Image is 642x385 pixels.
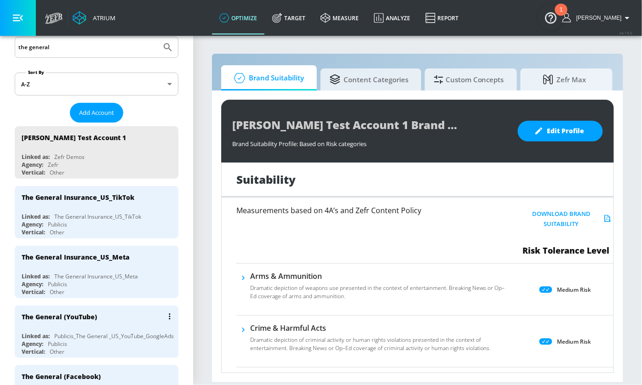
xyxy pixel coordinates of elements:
[250,323,505,358] div: Crime & Harmful ActsDramatic depiction of criminal activity or human rights violations presented ...
[22,213,50,221] div: Linked as:
[22,280,43,288] div: Agency:
[620,30,633,35] span: v 4.19.0
[18,41,158,53] input: Search by name
[15,73,178,96] div: A-Z
[89,14,115,22] div: Atrium
[50,288,64,296] div: Other
[557,285,591,294] p: Medium Risk
[530,68,600,91] span: Zefr Max
[22,340,43,348] div: Agency:
[54,332,174,340] div: Publicis_The General _US_YouTube_GoogleAds
[15,246,178,298] div: The General Insurance_US_MetaLinked as:The General Insurance_US_MetaAgency:PublicisVertical:Other
[250,271,505,281] h6: Arms & Ammunition
[158,37,178,57] button: Submit Search
[236,207,488,214] h6: Measurements based on 4A’s and Zefr Content Policy
[22,221,43,228] div: Agency:
[48,340,67,348] div: Publicis
[22,332,50,340] div: Linked as:
[22,348,45,356] div: Vertical:
[250,323,505,333] h6: Crime & Harmful Acts
[518,121,603,142] button: Edit Profile
[22,169,45,176] div: Vertical:
[562,12,633,23] button: [PERSON_NAME]
[22,133,126,142] div: [PERSON_NAME] Test Account 1
[15,306,178,358] div: The General (YouTube)Linked as:Publicis_The General _US_YouTube_GoogleAdsAgency:PublicisVertical:...
[54,272,138,280] div: The General Insurance_US_Meta
[50,169,64,176] div: Other
[22,161,43,169] div: Agency:
[538,5,564,30] button: Open Resource Center, 1 new notification
[434,68,504,91] span: Custom Concepts
[22,312,97,321] div: The General (YouTube)
[22,193,134,202] div: The General Insurance_US_TikTok
[48,161,58,169] div: Zefr
[265,1,313,34] a: Target
[557,337,591,346] p: Medium Risk
[15,126,178,179] div: [PERSON_NAME] Test Account 1Linked as:Zefr DemosAgency:ZefrVertical:Other
[15,186,178,238] div: The General Insurance_US_TikTokLinked as:The General Insurance_US_TikTokAgency:PublicisVertical:O...
[50,348,64,356] div: Other
[236,172,296,187] h1: Suitability
[79,108,114,118] span: Add Account
[232,135,509,148] div: Brand Suitability Profile: Based on Risk categories
[250,271,505,306] div: Arms & AmmunitionDramatic depiction of weapons use presented in the context of entertainment. Bre...
[573,15,622,21] span: login as: casey.cohen@zefr.com
[367,1,418,34] a: Analyze
[536,125,585,137] span: Edit Profile
[54,153,85,161] div: Zefr Demos
[54,213,141,221] div: The General Insurance_US_TikTok
[22,288,45,296] div: Vertical:
[73,11,115,25] a: Atrium
[523,245,610,256] span: Risk Tolerance Level
[230,67,304,89] span: Brand Suitability
[418,1,466,34] a: Report
[26,69,46,75] label: Sort By
[22,372,101,381] div: The General (Facebook)
[519,207,613,232] button: Download Brand Suitability
[250,284,505,300] p: Dramatic depiction of weapons use presented in the context of entertainment. Breaking News or Op–...
[313,1,367,34] a: measure
[70,103,123,123] button: Add Account
[560,10,563,22] div: 1
[330,68,408,91] span: Content Categories
[48,280,67,288] div: Publicis
[22,253,130,261] div: The General Insurance_US_Meta
[22,153,50,161] div: Linked as:
[250,336,505,352] p: Dramatic depiction of criminal activity or human rights violations presented in the context of en...
[22,228,45,236] div: Vertical:
[50,228,64,236] div: Other
[48,221,67,228] div: Publicis
[22,272,50,280] div: Linked as:
[212,1,265,34] a: optimize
